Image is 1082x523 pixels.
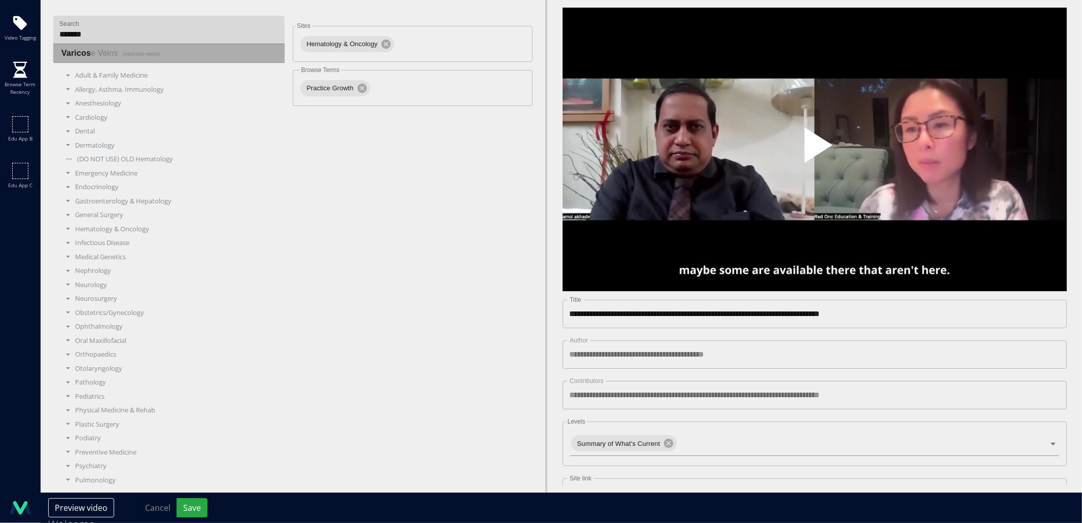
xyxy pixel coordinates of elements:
span: Browse term recency [3,81,38,96]
button: Play Video [723,99,906,199]
div: Ophthalmology [61,322,285,332]
div: Medical Genetics [61,252,285,262]
strong: Varicos [61,49,91,57]
div: Nephrology [61,266,285,276]
div: Neurosurgery [61,294,285,304]
div: Preventive Medicine [61,447,285,458]
button: Copy link to clipboard [1035,480,1060,505]
label: Sites [296,23,312,29]
span: ( vericose-veins ) [123,51,160,57]
div: Infectious Disease [61,238,285,248]
div: Physical Medicine & Rehab [61,405,285,415]
div: Pediatrics [61,392,285,402]
button: Save [177,498,207,517]
span: Edu app b [8,135,32,143]
div: Pulmonology [61,475,285,485]
div: Pathology [61,377,285,388]
div: Anesthesiology [61,98,285,109]
div: General Surgery [61,210,285,220]
button: Cancel [138,498,177,517]
div: Hematology & Oncology [300,36,394,52]
div: (DO NOT USE) OLD Hematology [61,154,285,164]
div: Dermatology [61,141,285,151]
video-js: Video Player [563,8,1067,292]
div: Endocrinology [61,182,285,192]
div: Neurology [61,280,285,290]
div: Gastroenterology & Hepatology [61,196,285,206]
span: Edu app c [8,182,32,189]
div: Adult & Family Medicine [61,71,285,81]
div: Practice Growth [300,80,370,96]
span: Practice Growth [300,83,359,93]
div: Cardiology [61,113,285,123]
div: Allergy, Asthma, Immunology [61,85,285,95]
div: Oral Maxillofacial [61,336,285,346]
h5: VuMedi Sites [53,52,293,64]
span: Video tagging [5,34,36,42]
span: Hematology & Oncology [300,39,383,49]
span: e Veins [91,49,118,57]
div: Orthopaedics [61,350,285,360]
div: Hematology & Oncology [61,224,285,234]
div: Summary of What's Current [570,431,1060,456]
img: logo [10,498,30,518]
div: Summary of What's Current [571,435,677,451]
div: Dental [61,126,285,136]
div: Plastic Surgery [61,420,285,430]
label: Browse Terms [300,67,341,73]
label: Levels [566,419,586,425]
div: Podiatry [61,433,285,443]
span: Summary of What's Current [571,439,667,448]
button: Preview video [48,498,114,517]
div: Psychiatry [61,461,285,471]
div: Obstetrics/Gynecology [61,308,285,318]
div: Emergency Medicine [61,168,285,179]
div: Otolaryngology [61,364,285,374]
